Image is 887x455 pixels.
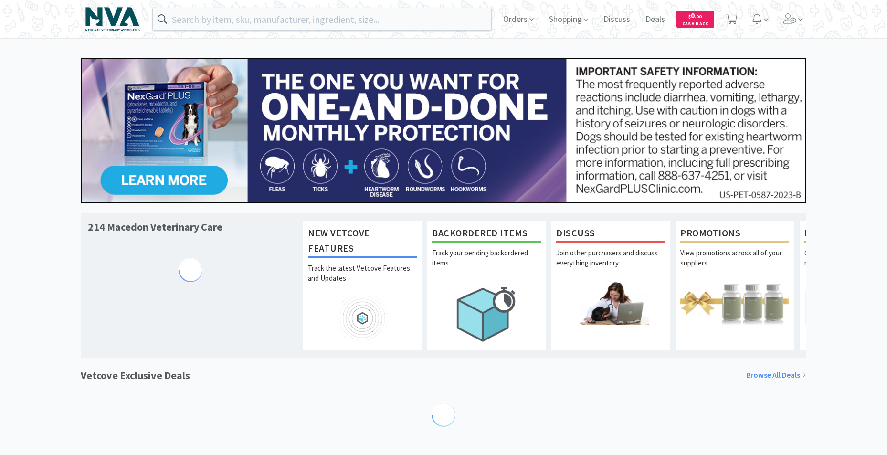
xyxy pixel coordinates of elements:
[432,281,541,347] img: hero_backorders.png
[642,15,669,24] a: Deals
[600,15,634,24] a: Discuss
[556,281,665,325] img: hero_discuss.png
[308,296,417,340] img: hero_feature_roadmap.png
[308,225,417,258] h1: New Vetcove Features
[680,225,789,243] h1: Promotions
[81,2,145,36] img: 63c5bf86fc7e40bdb3a5250099754568_2.png
[551,220,670,350] a: DiscussJoin other purchasers and discuss everything inventory
[427,220,546,350] a: Backordered ItemsTrack your pending backordered items
[675,220,794,350] a: PromotionsView promotions across all of your suppliers
[81,367,190,384] h1: Vetcove Exclusive Deals
[695,13,702,20] span: . 00
[308,263,417,296] p: Track the latest Vetcove Features and Updates
[680,248,789,281] p: View promotions across all of your suppliers
[153,8,491,30] input: Search by item, sku, manufacturer, ingredient, size...
[556,248,665,281] p: Join other purchasers and discuss everything inventory
[432,225,541,243] h1: Backordered Items
[688,13,691,20] span: $
[432,248,541,281] p: Track your pending backordered items
[88,220,222,234] h1: 214 Macedon Veterinary Care
[688,11,702,20] span: 0
[556,225,665,243] h1: Discuss
[680,281,789,325] img: hero_promotions.png
[676,6,714,32] a: $0.00Cash Back
[682,21,708,28] span: Cash Back
[746,369,806,381] a: Browse All Deals
[81,58,806,203] img: 24562ba5414042f391a945fa418716b7_350.jpg
[303,220,422,350] a: New Vetcove FeaturesTrack the latest Vetcove Features and Updates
